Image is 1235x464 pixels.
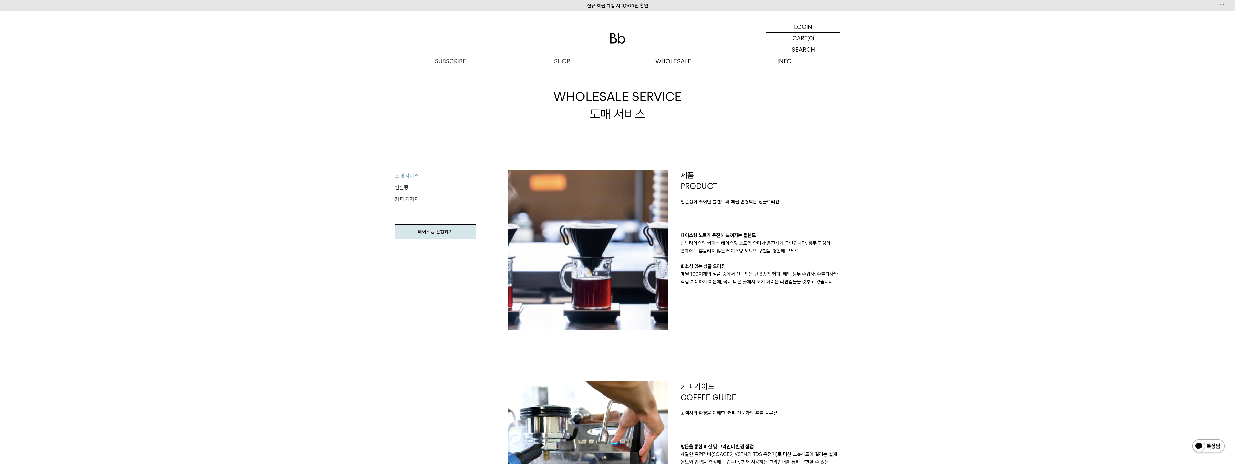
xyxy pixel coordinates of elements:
p: SEARCH [792,44,815,55]
p: WHOLESALE [618,55,729,67]
p: 방문을 통한 머신 및 그라인더 환경 점검 [681,443,840,450]
p: 빈브라더스의 커피는 테이스팅 노트의 향미가 온전하게 구현됩니다. 생두 구성의 변화에도 흔들리지 않는 테이스팅 노트의 구현을 경험해 보세요. [681,239,840,255]
p: 테이스팅 노트가 온전히 느껴지는 블렌드 [681,232,840,239]
a: CART (0) [766,33,840,44]
img: 로고 [610,33,625,44]
p: INFO [729,55,840,67]
a: 신규 회원 가입 시 3,000원 할인 [587,3,648,9]
p: (0) [808,33,814,44]
a: LOGIN [766,21,840,33]
a: 커피 기자재 [395,193,476,205]
img: 카카오톡 채널 1:1 채팅 버튼 [1192,439,1225,454]
p: 희소성 있는 싱글 오리진 [681,262,840,270]
a: 도매 서비스 [395,170,476,182]
p: LOGIN [794,21,812,32]
span: WHOLESALE SERVICE [553,88,682,105]
a: SHOP [506,55,618,67]
p: 매월 100여개의 샘플 중에서 선택되는 단 3종의 커피. 해외 생두 수입사, 수출회사와 직접 거래하기 때문에, 국내 다른 곳에서 보기 어려운 라인업들을 갖추고 있습니다. [681,270,840,286]
p: CART [792,33,808,44]
p: 제품 PRODUCT [681,170,840,192]
p: 일관성이 뛰어난 블렌드와 매월 변경되는 싱글오리진 [681,198,840,206]
p: 고객사의 환경을 이해한, 커피 전문가의 추출 솔루션 [681,409,840,417]
div: 도매 서비스 [553,88,682,122]
a: 컨설팅 [395,182,476,193]
a: 테이스팅 신청하기 [395,224,476,239]
p: 커피가이드 COFFEE GUIDE [681,381,840,403]
a: SUBSCRIBE [395,55,506,67]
